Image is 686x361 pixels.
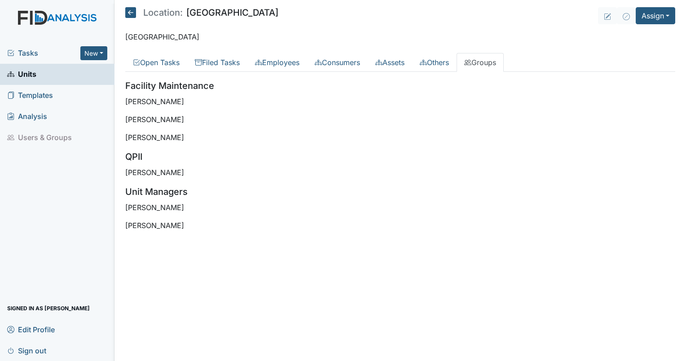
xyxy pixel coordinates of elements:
[307,53,368,72] a: Consumers
[125,114,675,125] p: [PERSON_NAME]
[368,53,412,72] a: Assets
[636,7,675,24] button: Assign
[247,53,307,72] a: Employees
[7,322,55,336] span: Edit Profile
[457,53,504,72] a: Groups
[125,53,187,72] a: Open Tasks
[412,53,457,72] a: Others
[143,8,183,17] span: Location:
[125,31,675,42] p: [GEOGRAPHIC_DATA]
[125,185,675,198] h5: Unit Managers
[125,96,675,107] p: [PERSON_NAME]
[80,46,107,60] button: New
[7,88,53,102] span: Templates
[125,202,675,213] p: [PERSON_NAME]
[7,48,80,58] a: Tasks
[125,79,675,231] div: Groups
[125,79,675,92] h5: Facility Maintenance
[125,132,675,143] p: [PERSON_NAME]
[7,110,47,123] span: Analysis
[7,343,46,357] span: Sign out
[125,220,675,231] p: [PERSON_NAME]
[125,7,278,18] h5: [GEOGRAPHIC_DATA]
[187,53,247,72] a: Filed Tasks
[7,301,90,315] span: Signed in as [PERSON_NAME]
[125,150,675,163] h5: QPII
[7,67,36,81] span: Units
[125,167,675,178] p: [PERSON_NAME]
